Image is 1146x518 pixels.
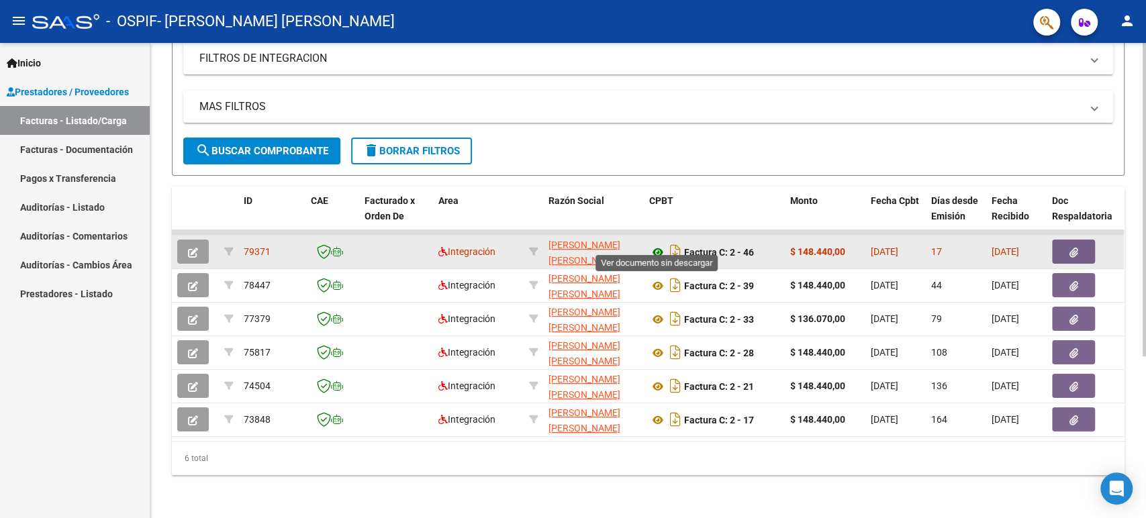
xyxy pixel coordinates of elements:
span: Integración [438,347,495,358]
strong: $ 148.440,00 [790,246,845,257]
span: 74504 [244,380,271,391]
span: Integración [438,414,495,425]
i: Descargar documento [667,342,684,363]
span: Integración [438,380,495,391]
div: 20366655760 [548,405,638,433]
span: 44 [931,280,942,291]
span: 77379 [244,313,271,324]
span: - OSPIF [106,7,157,36]
i: Descargar documento [667,274,684,296]
strong: $ 148.440,00 [790,414,845,425]
span: 79 [931,313,942,324]
span: [PERSON_NAME] [PERSON_NAME] [548,307,620,333]
span: 164 [931,414,947,425]
div: 20366655760 [548,271,638,299]
datatable-header-cell: Días desde Emisión [926,187,986,246]
span: [DATE] [992,347,1019,358]
datatable-header-cell: CPBT [644,187,785,246]
strong: Factura C: 2 - 33 [684,314,754,325]
datatable-header-cell: CAE [305,187,359,246]
strong: Factura C: 2 - 46 [684,247,754,258]
span: [DATE] [871,280,898,291]
span: Monto [790,195,818,206]
span: [DATE] [871,246,898,257]
span: [PERSON_NAME] [PERSON_NAME] [548,340,620,366]
strong: Factura C: 2 - 17 [684,415,754,425]
i: Descargar documento [667,375,684,397]
span: Integración [438,246,495,257]
strong: $ 136.070,00 [790,313,845,324]
datatable-header-cell: Area [433,187,524,246]
span: 79371 [244,246,271,257]
strong: $ 148.440,00 [790,380,845,391]
span: Borrar Filtros [363,145,460,157]
span: CPBT [649,195,673,206]
mat-panel-title: FILTROS DE INTEGRACION [199,51,1081,66]
mat-icon: delete [363,142,379,158]
mat-expansion-panel-header: FILTROS DE INTEGRACION [183,42,1113,74]
datatable-header-cell: Monto [785,187,865,246]
datatable-header-cell: Doc Respaldatoria [1047,187,1127,246]
mat-panel-title: MAS FILTROS [199,99,1081,114]
mat-icon: search [195,142,211,158]
span: [DATE] [992,280,1019,291]
span: Fecha Cpbt [871,195,919,206]
span: Facturado x Orden De [365,195,415,221]
span: Inicio [7,56,41,70]
span: [DATE] [871,347,898,358]
span: 108 [931,347,947,358]
span: [PERSON_NAME] [PERSON_NAME] [548,407,620,433]
i: Descargar documento [667,308,684,329]
span: [PERSON_NAME] [PERSON_NAME] [548,273,620,299]
mat-icon: person [1119,13,1135,29]
button: Buscar Comprobante [183,138,340,164]
span: [DATE] [871,380,898,391]
strong: Factura C: 2 - 21 [684,381,754,392]
datatable-header-cell: Razón Social [543,187,644,246]
strong: $ 148.440,00 [790,280,845,291]
div: Open Intercom Messenger [1100,472,1133,505]
div: 20366655760 [548,338,638,366]
span: Razón Social [548,195,604,206]
div: 6 total [172,442,1125,475]
strong: Factura C: 2 - 28 [684,348,754,358]
div: 20366655760 [548,305,638,333]
mat-expansion-panel-header: MAS FILTROS [183,91,1113,123]
span: Integración [438,313,495,324]
span: - [PERSON_NAME] [PERSON_NAME] [157,7,395,36]
div: 20366655760 [548,238,638,266]
mat-icon: menu [11,13,27,29]
datatable-header-cell: Fecha Cpbt [865,187,926,246]
span: 17 [931,246,942,257]
span: Doc Respaldatoria [1052,195,1112,221]
datatable-header-cell: Facturado x Orden De [359,187,433,246]
span: Area [438,195,459,206]
span: Fecha Recibido [992,195,1029,221]
i: Descargar documento [667,241,684,262]
span: [PERSON_NAME] [PERSON_NAME] [548,240,620,266]
span: 78447 [244,280,271,291]
span: [DATE] [871,414,898,425]
datatable-header-cell: ID [238,187,305,246]
strong: $ 148.440,00 [790,347,845,358]
span: 136 [931,380,947,391]
span: [DATE] [871,313,898,324]
span: Buscar Comprobante [195,145,328,157]
span: [DATE] [992,313,1019,324]
strong: Factura C: 2 - 39 [684,280,754,291]
button: Borrar Filtros [351,138,472,164]
span: [DATE] [992,380,1019,391]
span: ID [244,195,252,206]
span: 75817 [244,347,271,358]
span: CAE [311,195,328,206]
span: 73848 [244,414,271,425]
span: Integración [438,280,495,291]
datatable-header-cell: Fecha Recibido [986,187,1047,246]
span: Días desde Emisión [931,195,978,221]
div: 20366655760 [548,372,638,400]
span: Prestadores / Proveedores [7,85,129,99]
span: [PERSON_NAME] [PERSON_NAME] [548,374,620,400]
span: [DATE] [992,414,1019,425]
span: [DATE] [992,246,1019,257]
i: Descargar documento [667,409,684,430]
